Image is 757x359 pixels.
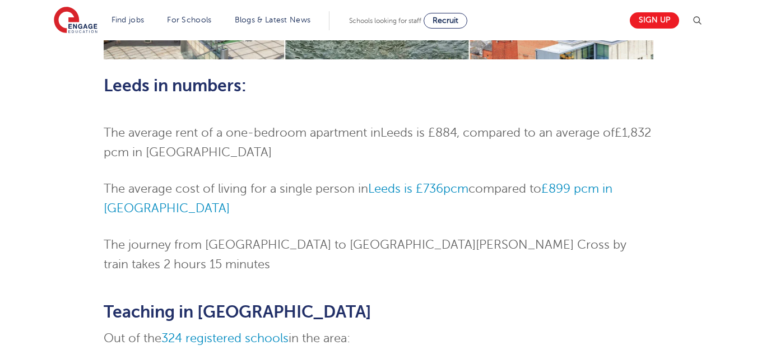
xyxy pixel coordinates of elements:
[104,332,161,345] span: Out of the
[104,182,368,195] span: The average cost of living for a single person in
[54,7,97,35] img: Engage Education
[104,126,380,139] span: The average rent of a one-bedroom apartment in
[380,126,457,139] span: Leeds is £884
[235,16,311,24] a: Blogs & Latest News
[349,17,421,25] span: Schools looking for staff
[104,126,651,159] span: £1,832 pcm in [GEOGRAPHIC_DATA]
[433,16,458,25] span: Recruit
[161,332,289,345] a: 324 registered schools
[468,182,541,195] span: compared to
[167,16,211,24] a: For Schools
[424,13,467,29] a: Recruit
[104,238,626,271] span: The journey from [GEOGRAPHIC_DATA] to [GEOGRAPHIC_DATA][PERSON_NAME] Cross by train takes 2 hours...
[104,182,612,215] a: £899 pcm in [GEOGRAPHIC_DATA]
[368,182,443,195] a: Leeds is £736
[457,126,615,139] span: , compared to an average of
[104,76,247,95] span: Leeds in numbers:
[104,302,371,321] b: Teaching in [GEOGRAPHIC_DATA]
[112,16,145,24] a: Find jobs
[443,182,468,195] a: pcm
[630,12,679,29] a: Sign up
[289,332,350,345] span: in the area:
